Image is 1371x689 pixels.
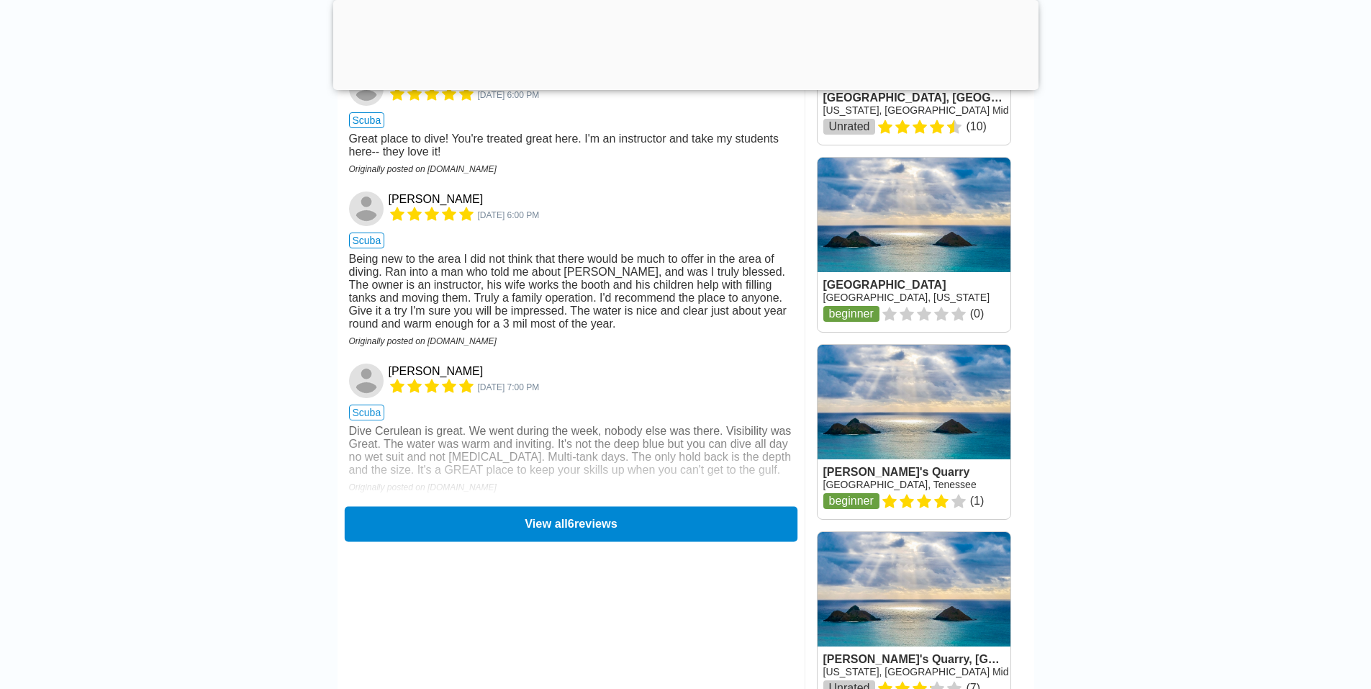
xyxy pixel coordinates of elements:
[823,666,1009,677] a: [US_STATE], [GEOGRAPHIC_DATA] Mid
[349,364,386,398] a: Robert
[349,112,385,128] span: scuba
[349,336,793,346] div: Originally posted on [DOMAIN_NAME]
[349,192,386,226] a: Derrick Norris
[349,425,793,477] div: Dive Cerulean is great. We went during the week, nobody else was there. Visibility was Great. The...
[478,90,540,100] span: 3549
[344,506,797,541] button: View all6reviews
[349,364,384,398] img: Robert
[349,482,793,492] div: Originally posted on [DOMAIN_NAME]
[349,233,385,248] span: scuba
[823,479,977,490] a: [GEOGRAPHIC_DATA], Tenessee
[478,382,540,392] span: 2854
[349,405,385,420] span: scuba
[389,365,484,378] a: [PERSON_NAME]
[349,164,793,174] div: Originally posted on [DOMAIN_NAME]
[349,192,384,226] img: Derrick Norris
[349,253,793,330] div: Being new to the area I did not think that there would be much to offer in the area of diving. Ra...
[478,210,540,220] span: 1244
[349,132,793,158] div: Great place to dive! You're treated great here. I'm an instructor and take my students here-- the...
[389,193,484,206] a: [PERSON_NAME]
